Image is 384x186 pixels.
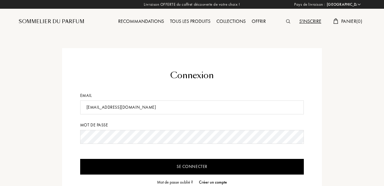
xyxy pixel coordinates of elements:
[80,92,304,99] div: Email
[249,18,269,24] a: Offrir
[296,18,324,24] a: S'inscrire
[294,2,325,8] span: Pays de livraison :
[80,159,304,175] input: Se connecter
[199,179,227,185] div: Créer un compte
[115,18,167,26] div: Recommandations
[167,18,213,26] div: Tous les produits
[286,19,290,23] img: search_icn.svg
[333,18,338,24] img: cart.svg
[196,179,227,185] a: Créer un compte
[80,122,304,128] div: Mot de passe
[213,18,249,26] div: Collections
[80,101,304,114] input: Email
[80,69,304,82] div: Connexion
[296,18,324,26] div: S'inscrire
[167,18,213,24] a: Tous les produits
[115,18,167,24] a: Recommandations
[341,18,362,24] span: Panier ( 0 )
[249,18,269,26] div: Offrir
[157,179,193,185] div: Mot de passe oublié ?
[213,18,249,24] a: Collections
[19,18,84,25] a: Sommelier du Parfum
